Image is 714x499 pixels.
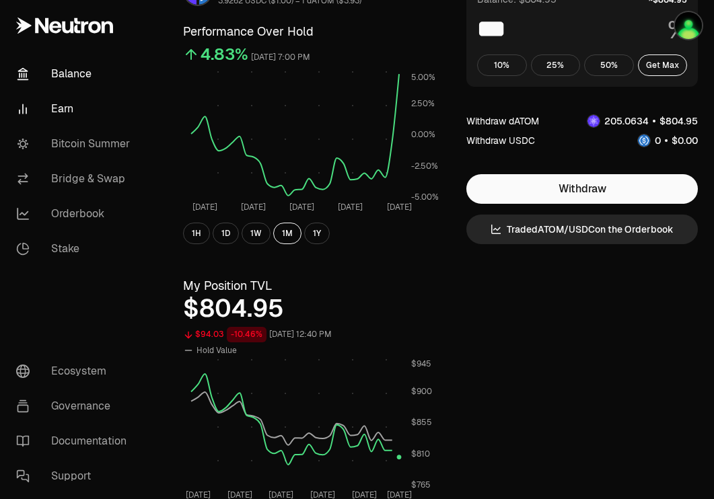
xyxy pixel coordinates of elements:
[587,115,600,127] img: dATOM Logo
[466,215,698,244] a: TradedATOM/USDCon the Orderbook
[241,202,266,213] tspan: [DATE]
[638,54,688,76] button: Get Max
[304,223,330,244] button: 1Y
[5,354,145,389] a: Ecosystem
[411,161,438,171] tspan: -2.50%
[183,276,439,295] h3: My Position TVL
[5,196,145,231] a: Orderbook
[466,134,535,147] div: Withdraw USDC
[5,459,145,494] a: Support
[411,358,431,369] tspan: $945
[192,202,217,213] tspan: [DATE]
[183,22,439,41] h3: Performance Over Hold
[251,50,310,65] div: [DATE] 7:00 PM
[584,54,634,76] button: 50%
[183,295,439,322] div: $804.95
[387,202,412,213] tspan: [DATE]
[269,327,332,342] div: [DATE] 12:40 PM
[411,129,435,140] tspan: 0.00%
[5,231,145,266] a: Stake
[195,327,224,342] div: $94.03
[273,223,301,244] button: 1M
[411,449,430,459] tspan: $810
[5,389,145,424] a: Governance
[411,192,439,202] tspan: -5.00%
[411,480,431,491] tspan: $765
[213,223,239,244] button: 1D
[477,54,527,76] button: 10%
[531,54,581,76] button: 25%
[5,91,145,126] a: Earn
[5,161,145,196] a: Bridge & Swap
[201,44,248,65] div: 4.83%
[289,202,314,213] tspan: [DATE]
[227,327,266,342] div: -10.46%
[466,114,539,128] div: Withdraw dATOM
[411,98,435,109] tspan: 2.50%
[242,223,271,244] button: 1W
[5,126,145,161] a: Bitcoin Summer
[411,418,432,428] tspan: $855
[411,72,435,83] tspan: 5.00%
[183,223,210,244] button: 1H
[338,202,363,213] tspan: [DATE]
[675,12,702,39] img: Atom Staking
[197,345,237,356] span: Hold Value
[5,424,145,459] a: Documentation
[638,135,650,147] img: USDC Logo
[466,174,698,204] button: Withdraw
[411,386,432,397] tspan: $900
[5,56,145,91] a: Balance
